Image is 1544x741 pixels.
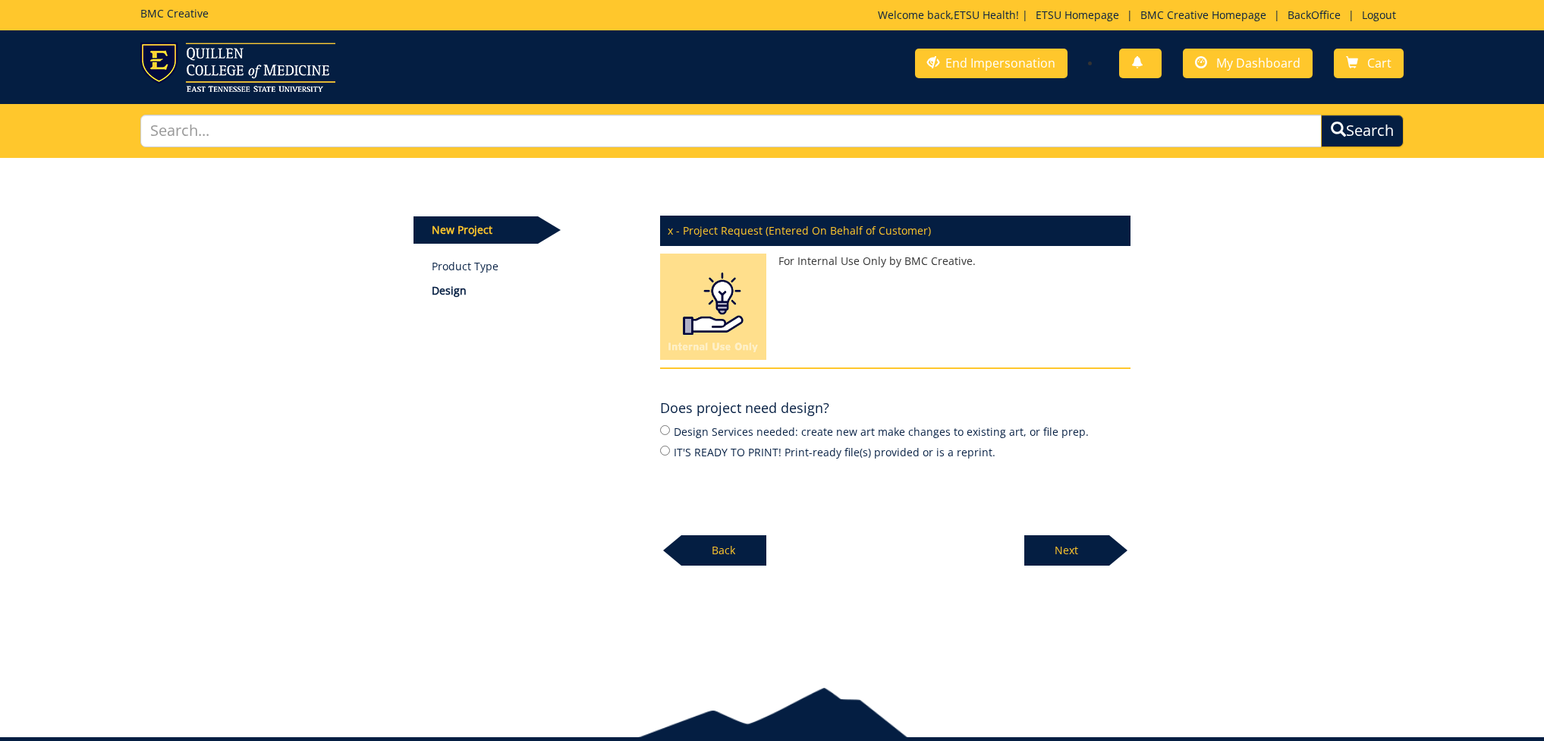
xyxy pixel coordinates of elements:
a: Cart [1334,49,1404,78]
span: My Dashboard [1216,55,1300,71]
a: End Impersonation [915,49,1068,78]
button: Search [1321,115,1404,147]
h5: BMC Creative [140,8,209,19]
p: Back [681,535,766,566]
input: Design Services needed: create new art make changes to existing art, or file prep. [660,425,670,435]
p: Next [1024,535,1109,566]
p: x - Project Request (Entered On Behalf of Customer) [660,216,1130,246]
p: Design [432,283,637,298]
a: Product Type [432,259,637,274]
a: BMC Creative Homepage [1133,8,1274,22]
a: Logout [1354,8,1404,22]
a: ETSU Health [954,8,1016,22]
a: BackOffice [1280,8,1348,22]
p: New Project [414,216,538,244]
label: Design Services needed: create new art make changes to existing art, or file prep. [660,423,1130,440]
h4: Does project need design? [660,401,829,416]
input: IT'S READY TO PRINT! Print-ready file(s) provided or is a reprint. [660,446,670,456]
img: ETSU logo [140,43,335,92]
p: Welcome back, ! | | | | [878,8,1404,23]
span: Cart [1367,55,1391,71]
input: Search... [140,115,1322,147]
p: For Internal Use Only by BMC Creative. [660,254,1130,269]
label: IT'S READY TO PRINT! Print-ready file(s) provided or is a reprint. [660,443,1130,460]
a: My Dashboard [1183,49,1313,78]
a: ETSU Homepage [1028,8,1127,22]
